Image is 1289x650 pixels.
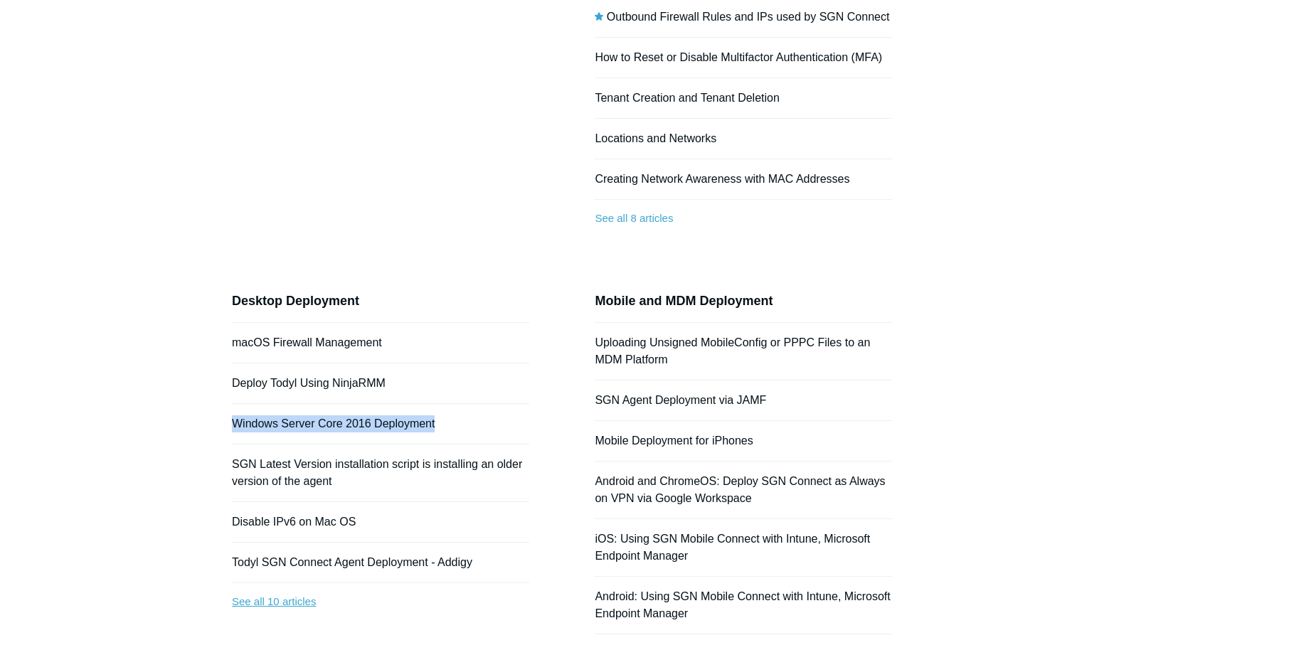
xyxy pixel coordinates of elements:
a: Deploy Todyl Using NinjaRMM [232,377,386,389]
a: How to Reset or Disable Multifactor Authentication (MFA) [595,51,882,63]
a: Android and ChromeOS: Deploy SGN Connect as Always on VPN via Google Workspace [595,475,885,504]
a: Mobile Deployment for iPhones [595,435,753,447]
a: Outbound Firewall Rules and IPs used by SGN Connect [607,11,890,23]
a: See all 8 articles [595,200,892,238]
a: Android: Using SGN Mobile Connect with Intune, Microsoft Endpoint Manager [595,590,890,619]
svg: Promoted article [595,12,603,21]
a: Todyl SGN Connect Agent Deployment - Addigy [232,556,472,568]
a: Tenant Creation and Tenant Deletion [595,92,779,104]
a: Disable IPv6 on Mac OS [232,516,356,528]
a: SGN Agent Deployment via JAMF [595,394,766,406]
a: Uploading Unsigned MobileConfig or PPPC Files to an MDM Platform [595,336,870,366]
a: Desktop Deployment [232,294,359,308]
a: See all 10 articles [232,583,529,621]
a: SGN Latest Version installation script is installing an older version of the agent [232,458,522,487]
a: Creating Network Awareness with MAC Addresses [595,173,849,185]
a: macOS Firewall Management [232,336,382,348]
a: Windows Server Core 2016 Deployment [232,417,435,430]
a: Mobile and MDM Deployment [595,294,773,308]
a: Locations and Networks [595,132,716,144]
a: iOS: Using SGN Mobile Connect with Intune, Microsoft Endpoint Manager [595,533,870,562]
